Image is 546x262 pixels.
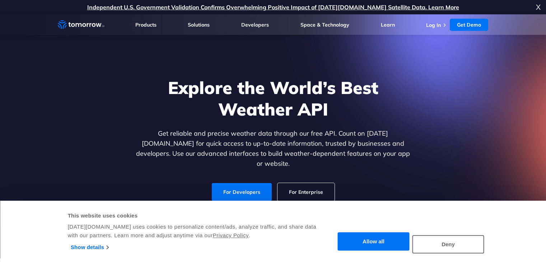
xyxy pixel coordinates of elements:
a: Learn [381,22,395,28]
a: For Developers [212,183,272,201]
div: [DATE][DOMAIN_NAME] uses cookies to personalize content/ads, analyze traffic, and share data with... [68,223,317,240]
a: Get Demo [450,19,488,31]
button: Allow all [338,233,410,251]
a: Independent U.S. Government Validation Confirms Overwhelming Positive Impact of [DATE][DOMAIN_NAM... [87,4,459,11]
button: Deny [412,235,484,253]
a: Space & Technology [300,22,349,28]
p: Get reliable and precise weather data through our free API. Count on [DATE][DOMAIN_NAME] for quic... [135,128,412,169]
h1: Explore the World’s Best Weather API [135,77,412,120]
a: Developers [241,22,269,28]
a: Show details [71,242,108,253]
div: This website uses cookies [68,211,317,220]
a: Home link [58,19,104,30]
a: Privacy Policy [213,232,249,238]
a: Solutions [188,22,210,28]
a: For Enterprise [277,183,335,201]
a: Products [135,22,157,28]
a: Log In [426,22,441,28]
